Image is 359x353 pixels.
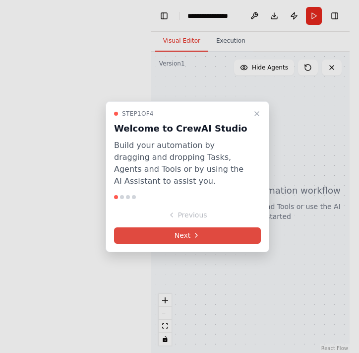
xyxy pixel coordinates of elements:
[114,207,261,223] button: Previous
[114,122,249,136] h3: Welcome to CrewAI Studio
[157,9,171,23] button: Hide left sidebar
[122,110,154,118] span: Step 1 of 4
[251,108,263,120] button: Close walkthrough
[114,227,261,244] button: Next
[114,140,249,187] p: Build your automation by dragging and dropping Tasks, Agents and Tools or by using the AI Assista...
